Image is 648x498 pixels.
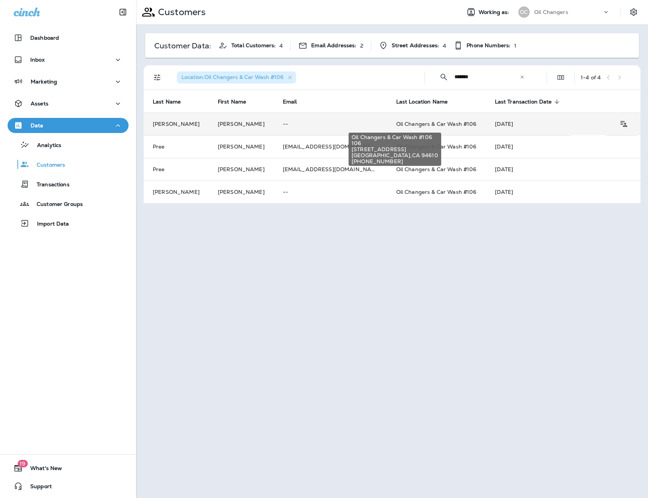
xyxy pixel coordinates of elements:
[218,99,246,105] span: First Name
[479,9,511,15] span: Working as:
[396,98,458,105] span: Last Location Name
[177,71,296,84] div: Location:Oil Changers & Car Wash #106
[279,43,283,49] p: 4
[218,98,256,105] span: First Name
[534,9,568,15] p: Oil Changers
[352,146,438,152] span: [STREET_ADDRESS]
[396,189,477,195] span: Oil Changers & Car Wash #106
[209,181,274,203] td: [PERSON_NAME]
[8,176,129,192] button: Transactions
[396,121,477,127] span: Oil Changers & Car Wash #106
[518,6,530,18] div: OC
[144,181,209,203] td: [PERSON_NAME]
[486,181,640,203] td: [DATE]
[274,158,387,181] td: [EMAIL_ADDRESS][DOMAIN_NAME]
[8,479,129,494] button: Support
[112,5,133,20] button: Collapse Sidebar
[153,98,191,105] span: Last Name
[352,140,438,146] span: 106
[29,181,70,189] p: Transactions
[23,483,52,492] span: Support
[311,42,356,49] span: Email Addresses:
[8,118,129,133] button: Data
[209,113,274,135] td: [PERSON_NAME]
[209,158,274,181] td: [PERSON_NAME]
[31,79,57,85] p: Marketing
[486,158,640,181] td: [DATE]
[495,99,552,105] span: Last Transaction Date
[8,96,129,111] button: Assets
[514,43,516,49] p: 1
[283,98,307,105] span: Email
[616,116,631,131] button: Customer Details
[31,101,48,107] p: Assets
[396,166,477,173] span: Oil Changers & Car Wash #106
[436,70,451,85] button: Collapse Search
[8,52,129,67] button: Inbox
[352,152,438,158] span: [GEOGRAPHIC_DATA] , CA 94610
[144,135,209,158] td: Pree
[23,465,62,474] span: What's New
[283,99,297,105] span: Email
[31,122,43,128] p: Data
[209,135,274,158] td: [PERSON_NAME]
[29,142,61,149] p: Analytics
[352,158,438,164] span: [PHONE_NUMBER]
[17,460,28,467] span: 19
[29,201,83,208] p: Customer Groups
[150,70,165,85] button: Filters
[467,42,510,49] span: Phone Numbers:
[283,121,378,127] p: --
[231,42,276,49] span: Total Customers:
[443,43,446,49] p: 4
[486,135,640,158] td: [DATE]
[553,70,568,85] button: Edit Fields
[8,215,129,231] button: Import Data
[274,135,387,158] td: [EMAIL_ADDRESS][DOMAIN_NAME]
[283,189,378,195] p: --
[396,99,448,105] span: Last Location Name
[392,42,439,49] span: Street Addresses:
[8,156,129,172] button: Customers
[30,57,45,63] p: Inbox
[144,158,209,181] td: Pree
[29,162,65,169] p: Customers
[581,74,601,80] div: 1 - 4 of 4
[30,35,59,41] p: Dashboard
[154,43,211,49] p: Customer Data:
[8,196,129,212] button: Customer Groups
[155,6,206,18] p: Customers
[486,113,571,135] td: [DATE]
[8,74,129,89] button: Marketing
[495,98,562,105] span: Last Transaction Date
[8,30,129,45] button: Dashboard
[29,221,69,228] p: Import Data
[181,74,284,80] span: Location : Oil Changers & Car Wash #106
[144,113,209,135] td: [PERSON_NAME]
[352,134,438,140] span: Oil Changers & Car Wash #106
[153,99,181,105] span: Last Name
[360,43,363,49] p: 2
[627,5,640,19] button: Settings
[8,137,129,153] button: Analytics
[8,461,129,476] button: 19What's New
